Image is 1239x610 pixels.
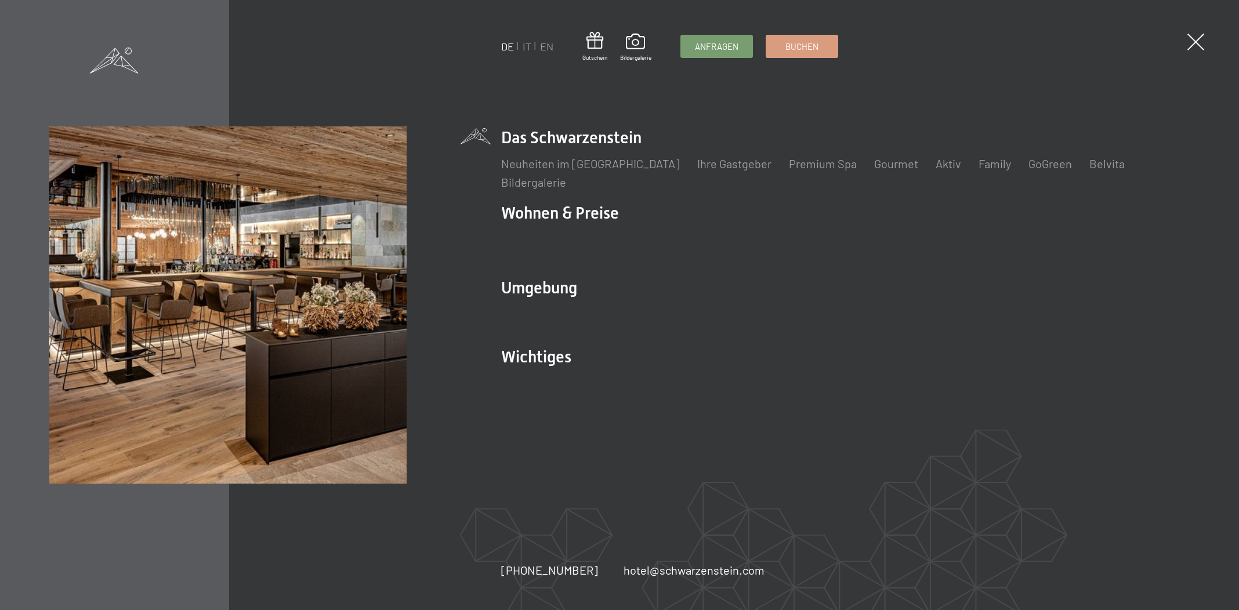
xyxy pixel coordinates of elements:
[1028,157,1072,170] a: GoGreen
[785,41,818,53] span: Buchen
[620,34,651,61] a: Bildergalerie
[979,157,1011,170] a: Family
[49,126,406,483] img: Wellnesshotel Südtirol SCHWARZENSTEIN - Wellnessurlaub in den Alpen, Wandern und Wellness
[697,157,771,170] a: Ihre Gastgeber
[681,35,752,57] a: Anfragen
[766,35,838,57] a: Buchen
[540,40,553,53] a: EN
[501,40,514,53] a: DE
[501,175,566,189] a: Bildergalerie
[582,53,607,61] span: Gutschein
[501,157,680,170] a: Neuheiten im [GEOGRAPHIC_DATA]
[582,32,607,61] a: Gutschein
[501,562,598,578] a: [PHONE_NUMBER]
[501,563,598,577] span: [PHONE_NUMBER]
[695,41,738,53] span: Anfragen
[874,157,918,170] a: Gourmet
[624,562,765,578] a: hotel@schwarzenstein.com
[789,157,857,170] a: Premium Spa
[620,53,651,61] span: Bildergalerie
[936,157,961,170] a: Aktiv
[523,40,531,53] a: IT
[1089,157,1125,170] a: Belvita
